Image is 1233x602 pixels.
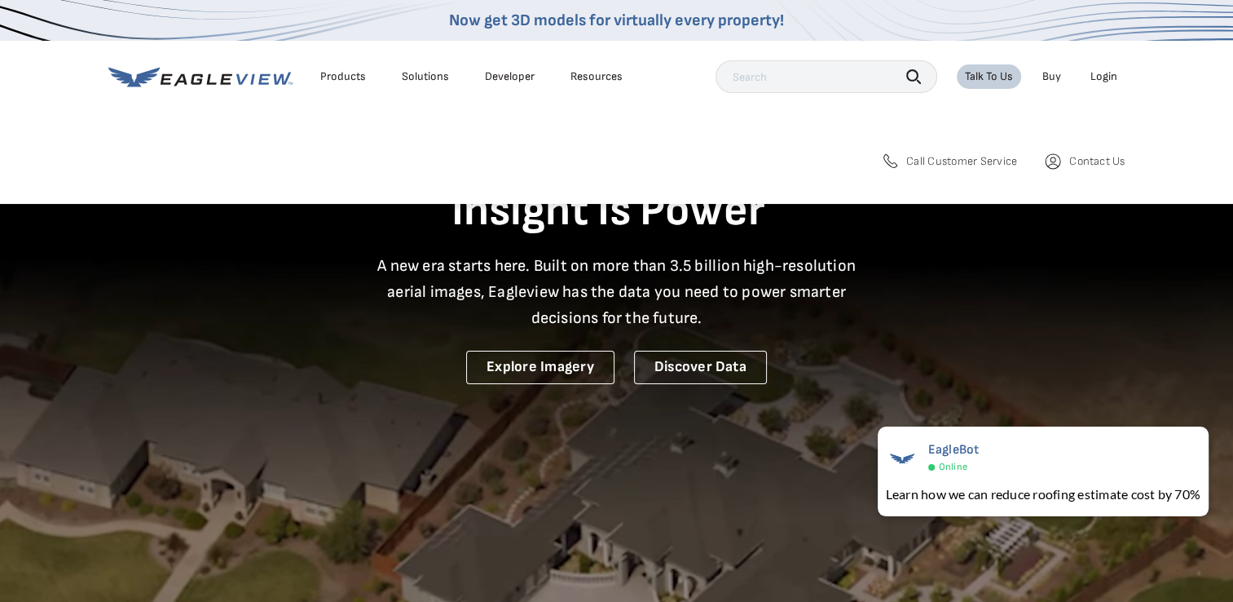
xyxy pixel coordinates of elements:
span: Online [939,461,967,473]
a: Call Customer Service [880,152,1017,171]
span: Contact Us [1069,154,1125,169]
div: Login [1090,69,1117,84]
span: Call Customer Service [906,154,1017,169]
div: Products [320,69,366,84]
a: Developer [485,69,535,84]
h1: Insight Is Power [108,183,1125,240]
a: Now get 3D models for virtually every property! [449,11,784,30]
a: Contact Us [1043,152,1125,171]
div: Solutions [402,69,449,84]
div: Resources [570,69,623,84]
a: Buy [1042,69,1061,84]
a: Discover Data [634,351,767,384]
span: EagleBot [928,442,980,458]
img: EagleBot [886,442,918,475]
input: Search [716,60,937,93]
a: Explore Imagery [466,351,614,384]
p: A new era starts here. Built on more than 3.5 billion high-resolution aerial images, Eagleview ha... [368,253,866,331]
div: Learn how we can reduce roofing estimate cost by 70% [886,485,1200,504]
div: Talk To Us [965,69,1013,84]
